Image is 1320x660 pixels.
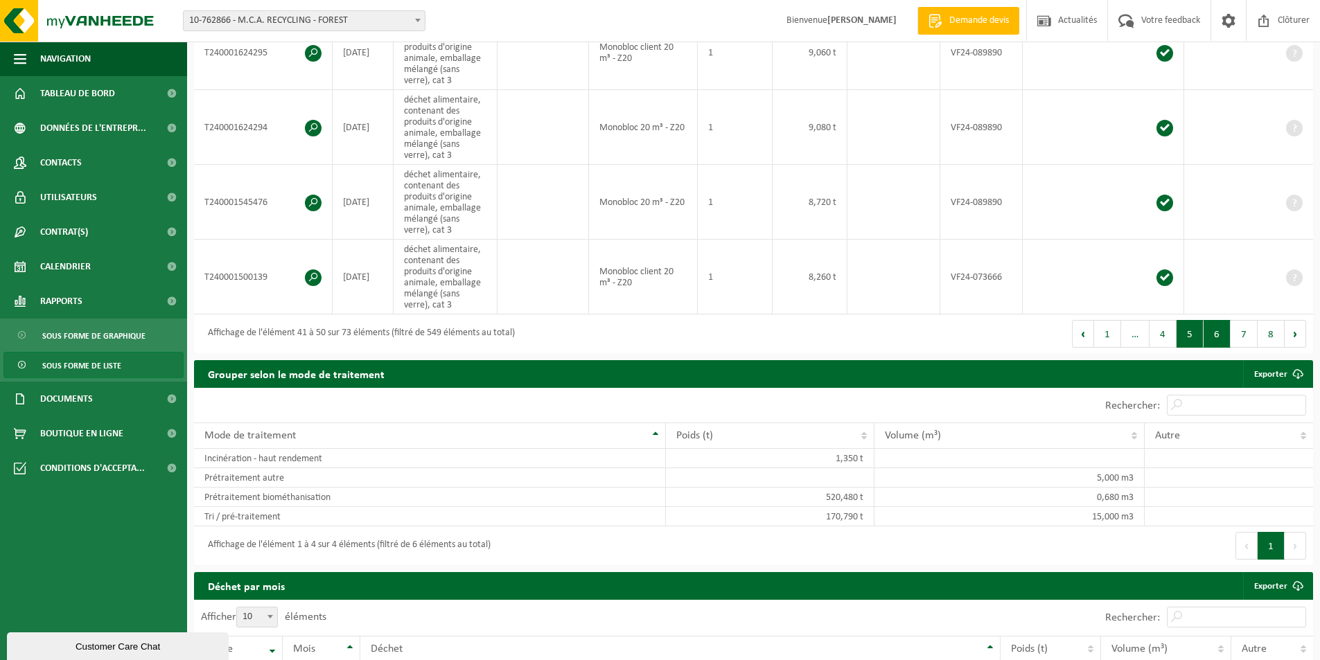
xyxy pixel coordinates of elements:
[371,643,403,654] span: Déchet
[1105,400,1160,411] label: Rechercher:
[42,353,121,379] span: Sous forme de liste
[194,360,398,387] h2: Grouper selon le mode de traitement
[940,15,1023,90] td: VF24-089890
[40,382,93,416] span: Documents
[1243,360,1312,388] a: Exporter
[1243,572,1312,600] a: Exporter
[194,90,333,165] td: T240001624294
[394,165,498,240] td: déchet alimentaire, contenant des produits d'origine animale, emballage mélangé (sans verre), cat 3
[333,165,394,240] td: [DATE]
[698,240,773,314] td: 1
[1155,430,1180,441] span: Autre
[40,249,91,284] span: Calendrier
[194,449,666,468] td: Incinération - haut rendement
[946,14,1012,28] span: Demande devis
[1177,320,1204,348] button: 5
[666,449,874,468] td: 1,350 t
[1258,320,1285,348] button: 8
[40,284,82,319] span: Rapports
[194,468,666,488] td: Prétraitement autre
[40,76,115,111] span: Tableau de bord
[40,145,82,180] span: Contacts
[194,165,333,240] td: T240001545476
[1285,532,1306,560] button: Next
[1258,532,1285,560] button: 1
[827,15,897,26] strong: [PERSON_NAME]
[204,430,296,441] span: Mode de traitement
[773,240,847,314] td: 8,260 t
[40,111,146,145] span: Données de l'entrepr...
[40,451,145,485] span: Conditions d'accepta...
[237,607,277,627] span: 10
[589,240,698,314] td: Monobloc client 20 m³ - Z20
[1105,612,1160,623] label: Rechercher:
[666,488,874,507] td: 520,480 t
[1204,320,1231,348] button: 6
[333,90,394,165] td: [DATE]
[940,90,1023,165] td: VF24-089890
[589,165,698,240] td: Monobloc 20 m³ - Z20
[589,90,698,165] td: Monobloc 20 m³ - Z20
[40,42,91,76] span: Navigation
[874,507,1144,526] td: 15,000 m3
[1121,320,1150,348] span: …
[293,643,315,654] span: Mois
[333,240,394,314] td: [DATE]
[1072,320,1094,348] button: Previous
[698,165,773,240] td: 1
[773,165,847,240] td: 8,720 t
[1150,320,1177,348] button: 4
[201,321,515,346] div: Affichage de l'élément 41 à 50 sur 73 éléments (filtré de 549 éléments au total)
[194,507,666,526] td: Tri / pré-traitement
[874,488,1144,507] td: 0,680 m3
[666,507,874,526] td: 170,790 t
[40,416,123,451] span: Boutique en ligne
[1111,643,1168,654] span: Volume (m³)
[194,572,299,599] h2: Déchet par mois
[194,488,666,507] td: Prétraitement biométhanisation
[42,323,146,349] span: Sous forme de graphique
[589,15,698,90] td: Monobloc client 20 m³ - Z20
[940,165,1023,240] td: VF24-089890
[676,430,713,441] span: Poids (t)
[7,630,231,660] iframe: chat widget
[885,430,941,441] span: Volume (m³)
[201,533,491,558] div: Affichage de l'élément 1 à 4 sur 4 éléments (filtré de 6 éléments au total)
[874,468,1144,488] td: 5,000 m3
[1231,320,1258,348] button: 7
[183,10,425,31] span: 10-762866 - M.C.A. RECYCLING - FOREST
[1285,320,1306,348] button: Next
[1011,643,1048,654] span: Poids (t)
[194,240,333,314] td: T240001500139
[394,90,498,165] td: déchet alimentaire, contenant des produits d'origine animale, emballage mélangé (sans verre), cat 3
[394,15,498,90] td: déchet alimentaire, contenant des produits d'origine animale, emballage mélangé (sans verre), cat 3
[394,240,498,314] td: déchet alimentaire, contenant des produits d'origine animale, emballage mélangé (sans verre), cat 3
[201,612,326,623] label: Afficher éléments
[698,90,773,165] td: 1
[3,352,184,378] a: Sous forme de liste
[1235,532,1258,560] button: Previous
[40,215,88,249] span: Contrat(s)
[917,7,1019,35] a: Demande devis
[1094,320,1121,348] button: 1
[698,15,773,90] td: 1
[40,180,97,215] span: Utilisateurs
[773,15,847,90] td: 9,060 t
[333,15,394,90] td: [DATE]
[194,15,333,90] td: T240001624295
[3,322,184,348] a: Sous forme de graphique
[1242,643,1267,654] span: Autre
[773,90,847,165] td: 9,080 t
[184,11,425,30] span: 10-762866 - M.C.A. RECYCLING - FOREST
[236,607,278,627] span: 10
[940,240,1023,314] td: VF24-073666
